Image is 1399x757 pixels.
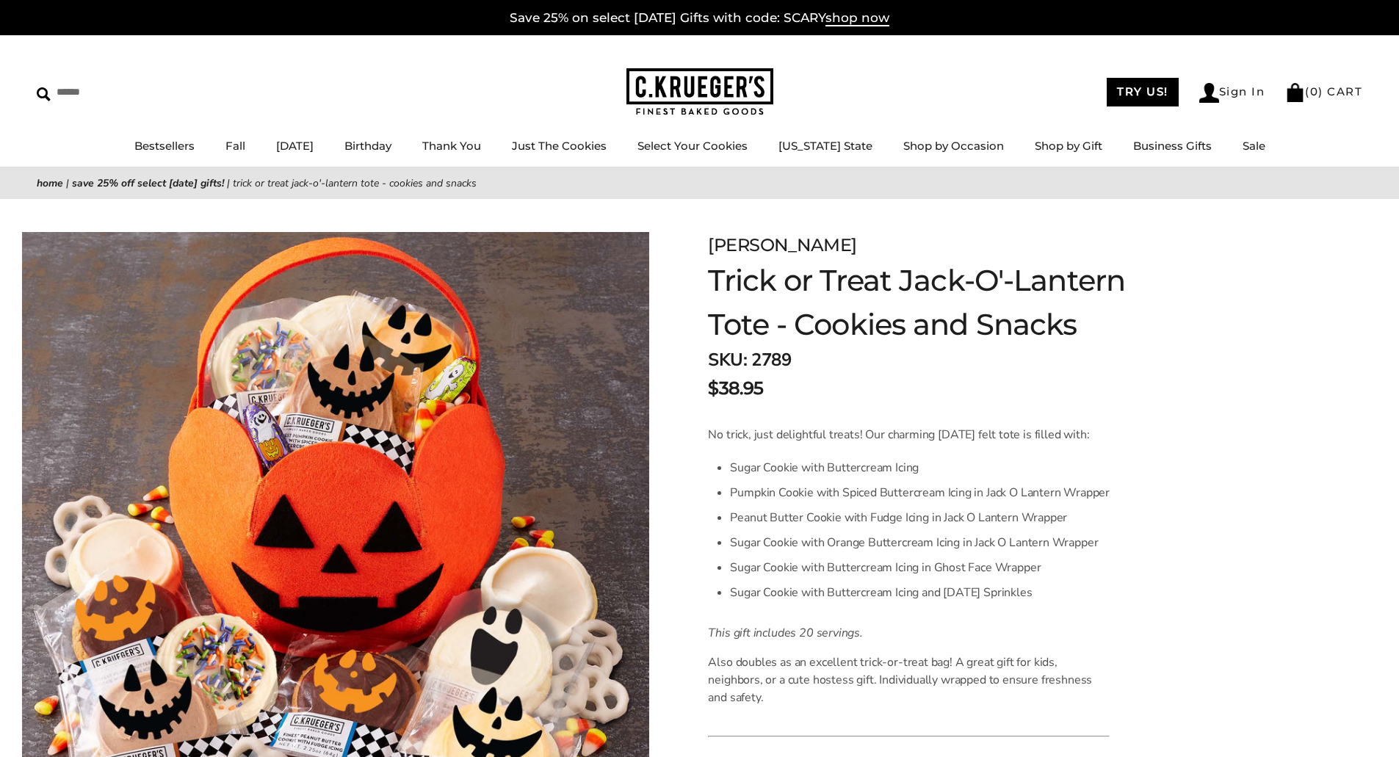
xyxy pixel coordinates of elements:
a: Business Gifts [1133,139,1212,153]
li: Sugar Cookie with Buttercream Icing in Ghost Face Wrapper [730,555,1110,580]
img: Bag [1285,83,1305,102]
a: Fall [225,139,245,153]
a: Just The Cookies [512,139,607,153]
div: [PERSON_NAME] [708,232,1176,258]
a: Save 25% on select [DATE] Gifts with code: SCARYshop now [510,10,889,26]
a: Birthday [344,139,391,153]
p: No trick, just delightful treats! Our charming [DATE] felt tote is filled with: [708,426,1110,443]
a: Sign In [1199,83,1265,103]
a: [US_STATE] State [778,139,872,153]
span: Trick or Treat Jack-O'-Lantern Tote - Cookies and Snacks [233,176,477,190]
span: $38.95 [708,375,763,402]
a: Sale [1243,139,1265,153]
li: Peanut Butter Cookie with Fudge Icing in Jack O Lantern Wrapper [730,505,1110,530]
img: Account [1199,83,1219,103]
a: Home [37,176,63,190]
li: Pumpkin Cookie with Spiced Buttercream Icing in Jack O Lantern Wrapper [730,480,1110,505]
h1: Trick or Treat Jack-O'-Lantern Tote - Cookies and Snacks [708,258,1176,347]
img: Search [37,87,51,101]
a: [DATE] [276,139,314,153]
a: Select Your Cookies [637,139,748,153]
a: TRY US! [1107,78,1179,106]
span: | [227,176,230,190]
a: Save 25% off Select [DATE] Gifts! [72,176,224,190]
a: Shop by Occasion [903,139,1004,153]
img: C.KRUEGER'S [626,68,773,116]
em: This gift includes 20 servings. [708,625,863,641]
input: Search [37,81,212,104]
p: Also doubles as an excellent trick-or-treat bag! A great gift for kids, neighbors, or a cute host... [708,653,1110,706]
a: Thank You [422,139,481,153]
a: Bestsellers [134,139,195,153]
nav: breadcrumbs [37,175,1362,192]
span: 0 [1310,84,1319,98]
span: 2789 [751,348,791,372]
li: Sugar Cookie with Orange Buttercream Icing in Jack O Lantern Wrapper [730,530,1110,555]
span: | [66,176,69,190]
strong: SKU: [708,348,747,372]
a: Shop by Gift [1035,139,1102,153]
li: Sugar Cookie with Buttercream Icing and [DATE] Sprinkles [730,580,1110,605]
a: (0) CART [1285,84,1362,98]
li: Sugar Cookie with Buttercream Icing [730,455,1110,480]
span: shop now [825,10,889,26]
